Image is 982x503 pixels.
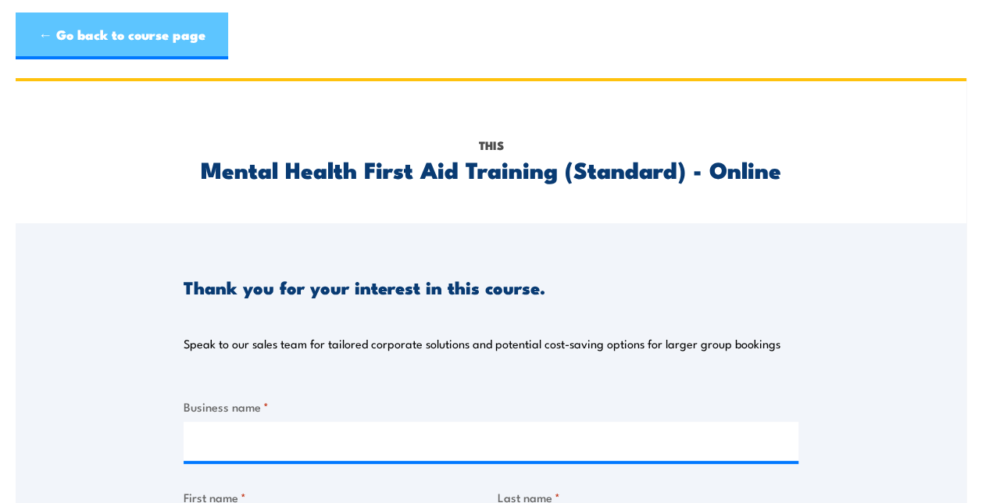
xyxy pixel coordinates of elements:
[16,12,228,59] a: ← Go back to course page
[184,278,545,296] h3: Thank you for your interest in this course.
[184,336,780,351] p: Speak to our sales team for tailored corporate solutions and potential cost-saving options for la...
[184,137,798,154] p: This
[184,159,798,179] h2: Mental Health First Aid Training (Standard) - Online
[184,398,798,416] label: Business name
